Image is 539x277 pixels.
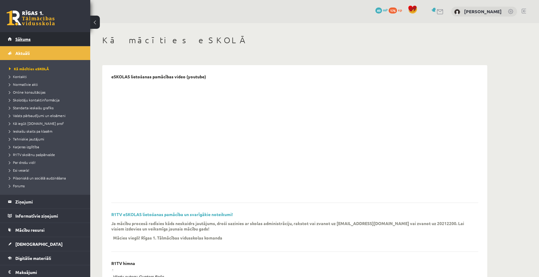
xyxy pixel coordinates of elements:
span: Ieskaišu skaits pa klasēm [9,129,52,134]
span: R1TV skolēnu pašpārvalde [9,152,55,157]
a: Aktuāli [8,46,83,60]
p: R1TV himna [111,261,135,266]
a: Rīgas 1. Tālmācības vidusskola [7,11,55,26]
a: Valsts pārbaudījumi un eksāmeni [9,113,84,118]
a: 49 mP [375,8,388,12]
a: Esi vesels! [9,167,84,173]
a: R1TV skolēnu pašpārvalde [9,152,84,157]
a: Pilsoniskā un sociālā audzināšana [9,175,84,181]
span: Par drošu vidi! [9,160,35,165]
a: Ieskaišu skaits pa klasēm [9,128,84,134]
a: Skolotāju kontaktinformācija [9,97,84,103]
span: Kā iegūt [DOMAIN_NAME] prof [9,121,64,126]
a: Forums [9,183,84,188]
a: Kā mācīties eSKOLĀ [9,66,84,71]
a: Digitālie materiāli [8,251,83,265]
span: 176 [389,8,397,14]
a: [PERSON_NAME] [464,8,502,14]
span: Esi vesels! [9,168,29,173]
span: Valsts pārbaudījumi un eksāmeni [9,113,66,118]
legend: Informatīvie ziņojumi [15,209,83,223]
img: Madars Fiļencovs [454,9,460,15]
a: Normatīvie akti [9,82,84,87]
span: mP [383,8,388,12]
a: Informatīvie ziņojumi [8,209,83,223]
a: Online konsultācijas [9,89,84,95]
a: Tehniskie jautājumi [9,136,84,142]
a: Kā iegūt [DOMAIN_NAME] prof [9,121,84,126]
span: Karjeras izglītība [9,144,39,149]
span: [DEMOGRAPHIC_DATA] [15,241,63,247]
p: Rīgas 1. Tālmācības vidusskolas komanda [141,235,222,240]
span: Normatīvie akti [9,82,38,87]
span: Pilsoniskā un sociālā audzināšana [9,176,66,180]
span: Online konsultācijas [9,90,45,95]
span: xp [398,8,402,12]
span: Aktuāli [15,50,30,56]
a: Sākums [8,32,83,46]
a: [DEMOGRAPHIC_DATA] [8,237,83,251]
legend: Ziņojumi [15,195,83,209]
span: Mācību resursi [15,227,45,233]
p: eSKOLAS lietošanas pamācības video (youtube) [111,74,206,79]
a: Standarta ieskaišu grafiks [9,105,84,110]
span: Forums [9,183,25,188]
a: Mācību resursi [8,223,83,237]
span: 49 [375,8,382,14]
span: Kontakti [9,74,27,79]
a: R1TV eSKOLAS lietošanas pamācība un svarīgākie noteikumi! [111,212,233,217]
a: Par drošu vidi! [9,160,84,165]
span: Tehniskie jautājumi [9,137,44,141]
a: 176 xp [389,8,405,12]
h1: Kā mācīties eSKOLĀ [102,35,487,45]
span: Kā mācīties eSKOLĀ [9,66,49,71]
span: Skolotāju kontaktinformācija [9,98,60,102]
span: Standarta ieskaišu grafiks [9,105,54,110]
p: Mācies viegli! [113,235,140,240]
a: Kontakti [9,74,84,79]
span: Sākums [15,36,31,42]
a: Ziņojumi [8,195,83,209]
span: Digitālie materiāli [15,255,51,261]
a: Karjeras izglītība [9,144,84,149]
p: Ja mācību procesā radīsies kāds neskaidrs jautājums, droši sazinies ar skolas administrāciju, rak... [111,221,469,231]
